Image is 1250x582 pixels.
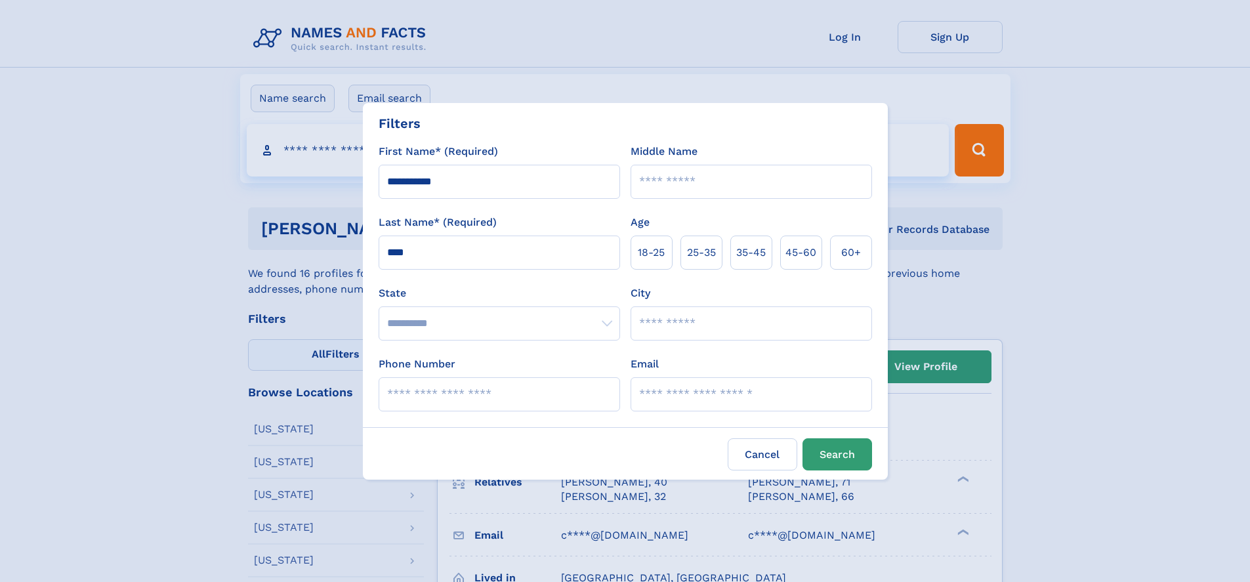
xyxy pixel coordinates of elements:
label: Email [631,356,659,372]
label: Last Name* (Required) [379,215,497,230]
label: State [379,285,620,301]
label: Phone Number [379,356,455,372]
span: 35‑45 [736,245,766,260]
div: Filters [379,114,421,133]
span: 25‑35 [687,245,716,260]
label: Middle Name [631,144,698,159]
span: 18‑25 [638,245,665,260]
label: First Name* (Required) [379,144,498,159]
label: Cancel [728,438,797,470]
label: City [631,285,650,301]
label: Age [631,215,650,230]
span: 60+ [841,245,861,260]
span: 45‑60 [785,245,816,260]
button: Search [802,438,872,470]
